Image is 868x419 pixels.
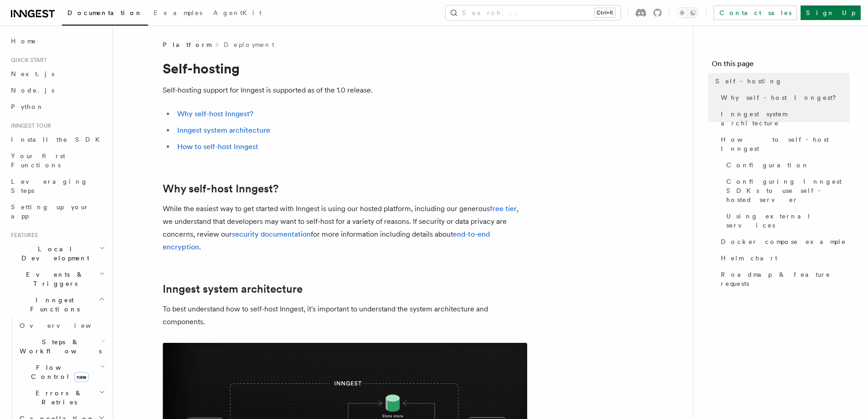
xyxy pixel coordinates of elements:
[7,173,107,199] a: Leveraging Steps
[7,131,107,148] a: Install the SDK
[16,317,107,334] a: Overview
[717,106,850,131] a: Inngest system architecture
[721,253,777,263] span: Helm chart
[224,40,274,49] a: Deployment
[163,202,527,253] p: While the easiest way to get started with Inngest is using our hosted platform, including our gen...
[213,9,262,16] span: AgentKit
[67,9,143,16] span: Documentation
[148,3,208,25] a: Examples
[11,103,44,110] span: Python
[7,122,51,129] span: Inngest tour
[721,109,850,128] span: Inngest system architecture
[16,388,99,407] span: Errors & Retries
[714,5,797,20] a: Contact sales
[7,33,107,49] a: Home
[16,334,107,359] button: Steps & Workflows
[7,66,107,82] a: Next.js
[16,337,102,356] span: Steps & Workflows
[715,77,782,86] span: Self-hosting
[7,266,107,292] button: Events & Triggers
[7,232,38,239] span: Features
[154,9,202,16] span: Examples
[11,203,89,220] span: Setting up your app
[163,84,527,97] p: Self-hosting support for Inngest is supported as of the 1.0 release.
[490,204,517,213] a: free tier
[7,270,99,288] span: Events & Triggers
[717,131,850,157] a: How to self-host Inngest
[177,126,270,134] a: Inngest system architecture
[726,160,809,170] span: Configuration
[726,212,850,230] span: Using external services
[7,57,47,64] span: Quick start
[717,250,850,266] a: Helm chart
[595,8,615,17] kbd: Ctrl+K
[723,157,850,173] a: Configuration
[20,322,113,329] span: Overview
[163,60,527,77] h1: Self-hosting
[11,152,65,169] span: Your first Functions
[11,178,88,194] span: Leveraging Steps
[16,363,100,381] span: Flow Control
[163,303,527,328] p: To best understand how to self-host Inngest, it's important to understand the system architecture...
[7,295,98,314] span: Inngest Functions
[7,292,107,317] button: Inngest Functions
[11,87,54,94] span: Node.js
[163,182,278,195] a: Why self-host Inngest?
[7,244,99,263] span: Local Development
[232,230,311,238] a: security documentation
[11,70,54,78] span: Next.js
[7,241,107,266] button: Local Development
[74,372,89,382] span: new
[163,283,303,295] a: Inngest system architecture
[7,82,107,98] a: Node.js
[7,199,107,224] a: Setting up your app
[11,136,105,143] span: Install the SDK
[712,73,850,89] a: Self-hosting
[11,36,36,46] span: Home
[208,3,267,25] a: AgentKit
[723,208,850,233] a: Using external services
[721,237,846,246] span: Docker compose example
[16,359,107,385] button: Flow Controlnew
[717,266,850,292] a: Roadmap & feature requests
[717,233,850,250] a: Docker compose example
[717,89,850,106] a: Why self-host Inngest?
[723,173,850,208] a: Configuring Inngest SDKs to use self-hosted server
[16,385,107,410] button: Errors & Retries
[7,148,107,173] a: Your first Functions
[446,5,621,20] button: Search...Ctrl+K
[62,3,148,26] a: Documentation
[726,177,850,204] span: Configuring Inngest SDKs to use self-hosted server
[177,109,253,118] a: Why self-host Inngest?
[163,40,211,49] span: Platform
[801,5,861,20] a: Sign Up
[177,142,258,151] a: How to self-host Inngest
[721,270,850,288] span: Roadmap & feature requests
[677,7,699,18] button: Toggle dark mode
[712,58,850,73] h4: On this page
[7,98,107,115] a: Python
[721,93,842,102] span: Why self-host Inngest?
[721,135,850,153] span: How to self-host Inngest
